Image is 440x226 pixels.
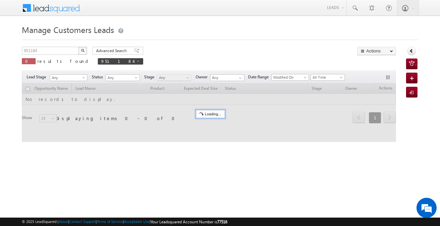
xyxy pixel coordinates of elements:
span: 951184 [101,58,133,64]
span: Advanced Search [96,48,129,54]
a: Contact Support [69,219,96,224]
input: Type to Search [210,74,244,81]
div: Loading... [196,110,225,118]
a: Any [106,74,140,81]
span: Any [50,75,85,81]
a: Any [50,74,87,81]
span: results found [37,58,91,64]
img: Search [81,49,84,52]
a: All Time [311,74,345,81]
span: © 2025 LeadSquared | | | | | [22,219,227,225]
span: Any [157,75,189,81]
span: Manage Customers Leads [22,24,114,35]
span: Date Range [248,74,271,80]
button: Actions [357,47,396,55]
span: Any [106,75,138,81]
span: Stage [144,74,157,80]
a: About [58,219,68,224]
span: Owner [196,74,210,80]
span: Modified On [272,74,307,80]
a: Acceptable Use [124,219,150,224]
span: Your Leadsquared Account Number is [151,219,227,224]
span: Lead Stage [27,74,49,80]
a: Terms of Service [97,219,123,224]
a: Modified On [271,74,309,81]
a: Show All Items [235,75,244,81]
span: All Time [311,74,343,80]
span: 77516 [217,219,227,224]
span: 0 [25,58,32,64]
a: Any [157,74,191,81]
span: Status [92,74,106,80]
